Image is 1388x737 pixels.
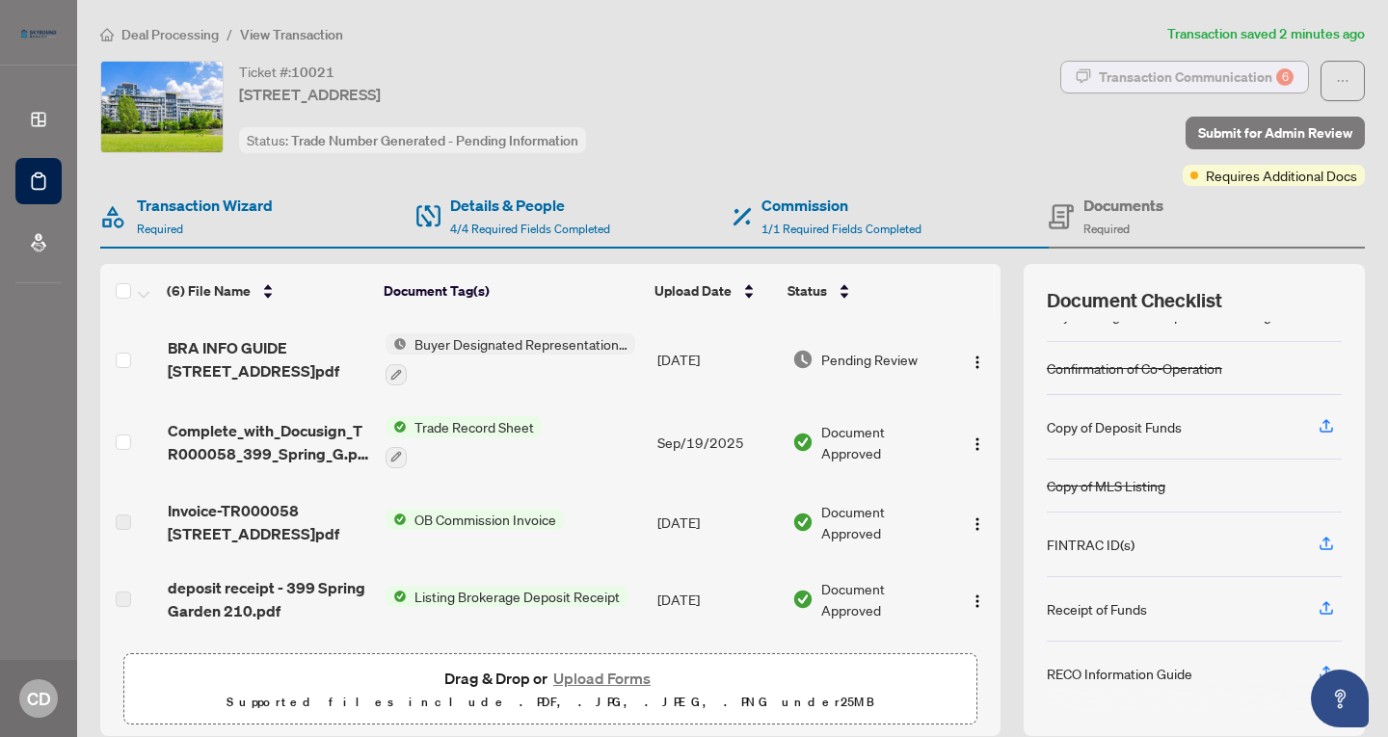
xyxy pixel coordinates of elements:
th: Upload Date [647,264,781,318]
button: Logo [962,584,993,615]
img: Status Icon [386,416,407,437]
img: Document Status [792,432,814,453]
img: Logo [970,355,985,370]
div: FINTRAC ID(s) [1047,534,1134,555]
img: Logo [970,436,985,452]
button: Logo [962,427,993,458]
div: Transaction Communication [1099,62,1294,92]
span: Status [787,280,827,302]
h4: Transaction Wizard [137,194,273,217]
span: Invoice-TR000058 [STREET_ADDRESS]pdf [168,499,370,545]
div: Confirmation of Co-Operation [1047,357,1222,379]
button: Open asap [1311,670,1369,727]
th: (6) File Name [159,264,376,318]
img: Status Icon [386,586,407,607]
img: Status Icon [386,509,407,530]
button: Transaction Communication6 [1060,61,1309,93]
h4: Commission [761,194,921,217]
div: 6 [1276,68,1294,86]
button: Status IconTrade Record Sheet [386,416,542,468]
span: Document Checklist [1047,287,1222,314]
span: CD [27,685,51,712]
span: Requires Additional Docs [1206,165,1357,186]
div: RECO Information Guide [1047,663,1192,684]
article: Transaction saved 2 minutes ago [1167,23,1365,45]
img: Logo [970,516,985,532]
span: Document Approved [821,578,946,620]
span: Required [1083,222,1130,236]
td: [DATE] [650,561,785,638]
div: Copy of Deposit Funds [1047,416,1182,437]
span: Required [137,222,183,236]
button: Status IconOB Commission Invoice [386,509,564,530]
span: 10021 [291,64,334,81]
td: [DATE] [650,318,785,401]
span: 4/4 Required Fields Completed [450,222,610,236]
span: Listing Brokerage Deposit Receipt [407,586,627,607]
span: Buyer Designated Representation Agreement [407,333,635,355]
span: Upload Date [654,280,732,302]
p: Supported files include .PDF, .JPG, .JPEG, .PNG under 25 MB [136,691,965,714]
th: Document Tag(s) [376,264,647,318]
span: Submit for Admin Review [1198,118,1352,148]
span: Document Approved [821,421,946,463]
span: ellipsis [1336,74,1349,88]
div: Receipt of Funds [1047,598,1147,619]
img: Document Status [792,589,814,610]
h4: Documents [1083,194,1163,217]
span: 1/1 Required Fields Completed [761,222,921,236]
span: Trade Number Generated - Pending Information [291,132,578,149]
span: Complete_with_Docusign_TR000058_399_Spring_G.pdf [168,419,370,465]
span: OB Commission Invoice [407,509,564,530]
h4: Details & People [450,194,610,217]
span: Pending Review [821,349,918,370]
td: Sep/19/2025 [650,401,785,484]
img: Document Status [792,512,814,533]
span: Trade Record Sheet [407,416,542,437]
span: Drag & Drop orUpload FormsSupported files include .PDF, .JPG, .JPEG, .PNG under25MB [124,654,976,725]
span: [STREET_ADDRESS] [239,83,381,106]
img: Logo [970,593,985,609]
span: Document Approved [821,501,946,543]
th: Status [780,264,948,318]
span: BRA INFO GUIDE [STREET_ADDRESS]pdf [168,336,370,382]
td: [DATE] [650,484,785,561]
button: Upload Forms [547,666,656,691]
span: (6) File Name [167,280,251,302]
button: Logo [962,344,993,375]
div: Ticket #: [239,61,334,83]
img: logo [15,24,62,43]
img: Status Icon [386,333,407,355]
span: deposit receipt - 399 Spring Garden 210.pdf [168,576,370,622]
button: Submit for Admin Review [1186,117,1365,149]
button: Status IconBuyer Designated Representation Agreement [386,333,635,385]
button: Logo [962,507,993,538]
div: Copy of MLS Listing [1047,475,1165,496]
button: Status IconListing Brokerage Deposit Receipt [386,586,627,607]
div: Status: [239,127,586,153]
img: IMG-C12241173_1.jpg [101,62,223,152]
li: / [227,23,232,45]
img: Document Status [792,349,814,370]
span: Deal Processing [121,26,219,43]
span: View Transaction [240,26,343,43]
span: Drag & Drop or [444,666,656,691]
td: [DATE] [650,638,785,711]
span: home [100,28,114,41]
